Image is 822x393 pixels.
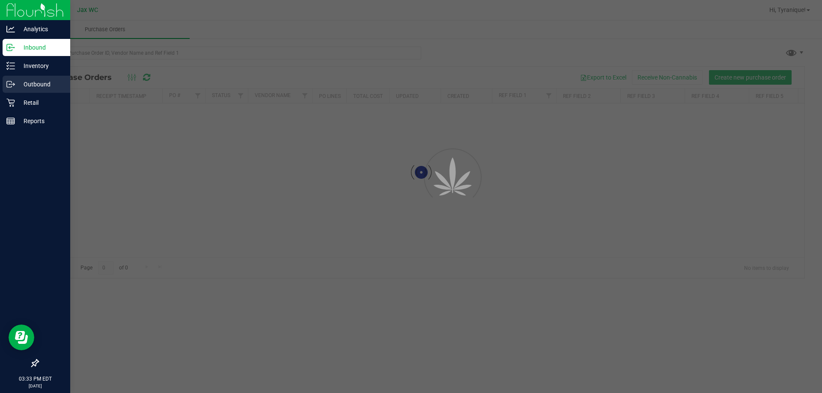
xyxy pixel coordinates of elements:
[6,62,15,70] inline-svg: Inventory
[6,98,15,107] inline-svg: Retail
[6,25,15,33] inline-svg: Analytics
[4,375,66,383] p: 03:33 PM EDT
[9,325,34,350] iframe: Resource center
[15,98,66,108] p: Retail
[15,116,66,126] p: Reports
[15,61,66,71] p: Inventory
[6,80,15,89] inline-svg: Outbound
[4,383,66,389] p: [DATE]
[15,24,66,34] p: Analytics
[6,43,15,52] inline-svg: Inbound
[6,117,15,125] inline-svg: Reports
[15,79,66,89] p: Outbound
[15,42,66,53] p: Inbound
